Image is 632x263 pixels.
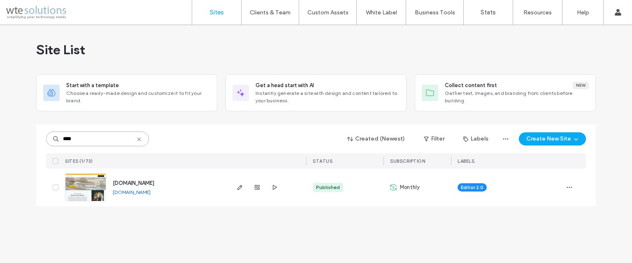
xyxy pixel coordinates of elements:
div: New [573,82,589,89]
label: White Label [366,9,397,16]
span: Collect content first [445,81,497,90]
a: [DOMAIN_NAME] [113,180,154,186]
label: Help [577,9,589,16]
button: Labels [456,132,496,145]
label: Sites [210,9,224,16]
span: STATUS [313,158,332,164]
button: Create New Site [519,132,586,145]
span: Start with a template [66,81,119,90]
div: Start with a templateChoose a ready-made design and customize it to fit your brand. [36,74,217,111]
label: Stats [481,9,496,16]
span: SUBSCRIPTION [390,158,425,164]
span: LABELS [458,158,474,164]
label: Clients & Team [250,9,290,16]
span: SITES (1/73) [65,158,93,164]
span: Site List [36,42,85,58]
span: Help [19,6,35,13]
div: Collect content firstNewGather text, images, and branding from clients before building. [415,74,596,111]
span: Instantly generate a site with design and content tailored to your business. [256,90,400,104]
label: Resources [523,9,552,16]
div: Get a head start with AIInstantly generate a site with design and content tailored to your business. [225,74,407,111]
span: Get a head start with AI [256,81,314,90]
a: [DOMAIN_NAME] [113,189,151,195]
button: Filter [416,132,453,145]
button: Created (Newest) [340,132,412,145]
span: Editor 2.0 [461,184,483,191]
span: Monthly [400,183,420,191]
span: Choose a ready-made design and customize it to fit your brand. [66,90,210,104]
span: Gather text, images, and branding from clients before building. [445,90,589,104]
label: Custom Assets [307,9,349,16]
label: Business Tools [415,9,455,16]
div: Published [316,184,340,191]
